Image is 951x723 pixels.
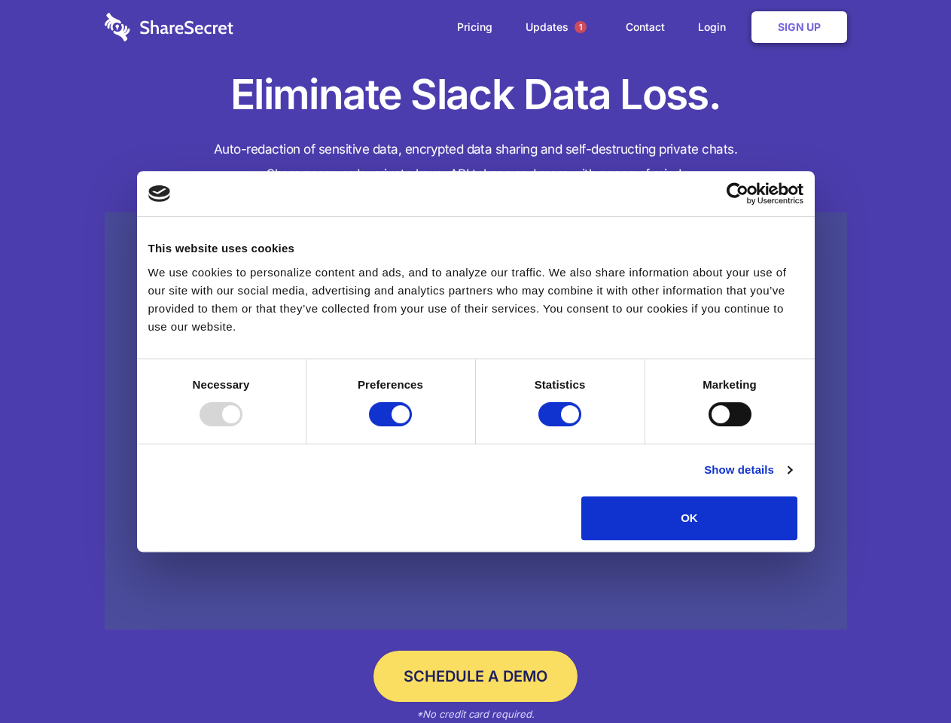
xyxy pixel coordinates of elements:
a: Sign Up [751,11,847,43]
img: logo-wordmark-white-trans-d4663122ce5f474addd5e946df7df03e33cb6a1c49d2221995e7729f52c070b2.svg [105,13,233,41]
a: Schedule a Demo [373,651,578,702]
a: Usercentrics Cookiebot - opens in a new window [672,182,803,205]
a: Contact [611,4,680,50]
a: Login [683,4,748,50]
h4: Auto-redaction of sensitive data, encrypted data sharing and self-destructing private chats. Shar... [105,137,847,187]
a: Pricing [442,4,508,50]
strong: Marketing [703,378,757,391]
div: We use cookies to personalize content and ads, and to analyze our traffic. We also share informat... [148,264,803,336]
strong: Statistics [535,378,586,391]
span: 1 [575,21,587,33]
strong: Preferences [358,378,423,391]
strong: Necessary [193,378,250,391]
button: OK [581,496,797,540]
div: This website uses cookies [148,239,803,258]
h1: Eliminate Slack Data Loss. [105,68,847,122]
a: Show details [704,461,791,479]
a: Wistia video thumbnail [105,212,847,630]
em: *No credit card required. [416,708,535,720]
img: logo [148,185,171,202]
